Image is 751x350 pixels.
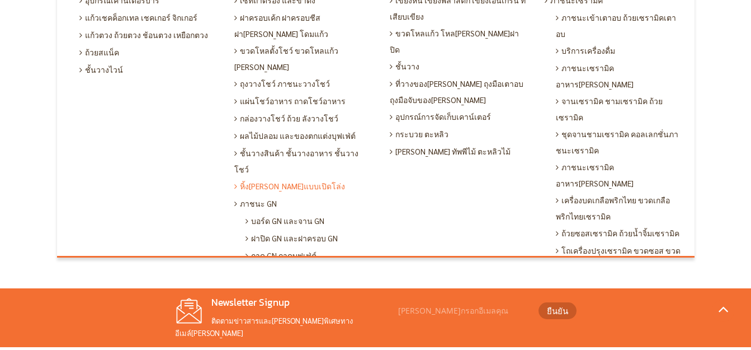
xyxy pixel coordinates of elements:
[175,315,393,339] p: ติดตามข่าวสารและ[PERSON_NAME]พิเศษทางอีเมล์[PERSON_NAME]
[234,75,330,92] span: ถุงวางโชว์ ภาชนะวางโชว์
[390,125,448,143] span: กระบวย ตะหลิว
[232,110,376,127] a: กล่องวางโชว์ ถ้วย ลังวางโชว์
[79,44,119,61] span: ถ้วยสแน็ค
[79,61,123,78] span: ชั้นวางไวน์
[390,75,528,108] span: ที่วางของ[PERSON_NAME] ถุงมือเตาอบ ถุงมือจับของ[PERSON_NAME]
[556,225,679,242] span: ถ้วยซอสเซรามิค ถ้วยน้ำจิ้มเซรามิค
[556,242,683,275] span: โถเครื่องปรุงเซรามิค ขวดซอส ขวดน้ำมัน ขวดน้ำส้มสายชู
[234,9,373,42] span: ฝาครอบเค้ก ฝาครอบชีส ฝา[PERSON_NAME] โดมแก้ว
[556,42,615,59] span: บริการเครื่องดื่ม
[387,58,531,75] a: ชั้นวาง
[77,9,221,26] a: แก้วเชคค็อกเทล เชคเกอร์ จิกเกอร์
[556,59,683,92] span: ภาชนะเซรามิคอาหาร[PERSON_NAME]
[556,92,683,125] span: จานเซรามิค ชามเซรามิค ถ้วยเซรามิค
[175,297,393,309] h4: Newsletter Signup
[77,44,221,61] a: ถ้วยสแน็ค
[234,178,345,195] span: หิ้ง[PERSON_NAME]แบบเปิดโล่ง
[390,25,528,58] span: ขวดโหลแก้ว โหล[PERSON_NAME]ฝาปิด
[387,143,531,160] a: [PERSON_NAME] ทัพพีไม้ ตะหลิวไม้
[390,143,511,160] span: [PERSON_NAME] ทัพพีไม้ ตะหลิวไม้
[234,110,338,127] span: กล่องวางโชว์ ถ้วย ลังวางโชว์
[234,42,373,75] span: ขวดโหลตั้งโชว์ ขวดโหลแก้ว [PERSON_NAME]
[387,108,531,125] a: อุปกรณ์การจัดเก็บเคาน์เตอร์
[387,25,531,58] a: ขวดโหลแก้ว โหล[PERSON_NAME]ฝาปิด
[232,75,376,92] a: ถุงวางโชว์ ภาชนะวางโชว์
[553,9,686,42] a: ภาชนะเข้าเตาอบ ถ้วยเซรามิคเตาอบ
[234,195,277,212] span: ภาชนะ GN
[79,26,208,44] span: แก้วตวง ถ้วยตวง ช้อนตวง เหยือกตวง
[243,230,376,247] a: ฝาปิด GN และฝาครอบ GN
[712,300,734,322] a: Go to Top
[539,302,577,319] button: ยืนยัน
[245,247,317,264] span: ถาด GN ถาดบุฟเฟ่ต์
[553,59,686,92] a: ภาชนะเซรามิคอาหาร[PERSON_NAME]
[232,178,376,195] a: หิ้ง[PERSON_NAME]แบบเปิดโล่ง
[243,212,376,230] a: บอร์ด GN และจาน GN
[390,58,419,75] span: ชั้นวาง
[390,108,491,125] span: อุปกรณ์การจัดเก็บเคาน์เตอร์
[232,195,376,212] a: ภาชนะ GN
[77,61,221,78] a: ชั้นวางไวน์
[232,144,376,178] a: ชั้นวางสินค้า ชั้นวางอาหาร ชั้นวางโชว์
[556,9,683,42] span: ภาชนะเข้าเตาอบ ถ้วยเซรามิคเตาอบ
[553,225,686,242] a: ถ้วยซอสเซรามิค ถ้วยน้ำจิ้มเซรามิค
[232,9,376,42] a: ฝาครอบเค้ก ฝาครอบชีส ฝา[PERSON_NAME] โดมแก้ว
[553,192,686,225] a: เครื่องบดเกลือพริกไทย ขวดเกลือพริกไทยเซรามิค
[387,75,531,108] a: ที่วางของ[PERSON_NAME] ถุงมือเตาอบ ถุงมือจับของ[PERSON_NAME]
[556,158,683,192] span: ภาชนะเซรามิคอาหาร[PERSON_NAME]
[234,144,373,178] span: ชั้นวางสินค้า ชั้นวางอาหาร ชั้นวางโชว์
[234,127,356,144] span: ผลไม้ปลอม และของตกแต่งบุฟเฟ่ต์
[79,9,197,26] span: แก้วเชคค็อกเทล เชคเกอร์ จิกเกอร์
[234,92,346,110] span: แผ่นโชว์อาหาร ถาดโชว์อาหาร
[553,158,686,192] a: ภาชนะเซรามิคอาหาร[PERSON_NAME]
[553,92,686,125] a: จานเซรามิค ชามเซรามิค ถ้วยเซรามิค
[232,127,376,144] a: ผลไม้ปลอม และของตกแต่งบุฟเฟ่ต์
[553,42,686,59] a: บริการเครื่องดื่ม
[387,125,531,143] a: กระบวย ตะหลิว
[245,212,324,230] span: บอร์ด GN และจาน GN
[547,305,568,318] span: ยืนยัน
[245,230,338,247] span: ฝาปิด GN และฝาครอบ GN
[232,92,376,110] a: แผ่นโชว์อาหาร ถาดโชว์อาหาร
[77,26,221,44] a: แก้วตวง ถ้วยตวง ช้อนตวง เหยือกตวง
[556,125,683,158] span: ชุดจานชามเซรามิค คอลเลกชั่นภาชนะเซรามิค
[553,242,686,275] a: โถเครื่องปรุงเซรามิค ขวดซอส ขวดน้ำมัน ขวดน้ำส้มสายชู
[553,125,686,158] a: ชุดจานชามเซรามิค คอลเลกชั่นภาชนะเซรามิค
[232,42,376,75] a: ขวดโหลตั้งโชว์ ขวดโหลแก้ว [PERSON_NAME]
[243,247,376,264] a: ถาด GN ถาดบุฟเฟ่ต์
[556,192,683,225] span: เครื่องบดเกลือพริกไทย ขวดเกลือพริกไทยเซรามิค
